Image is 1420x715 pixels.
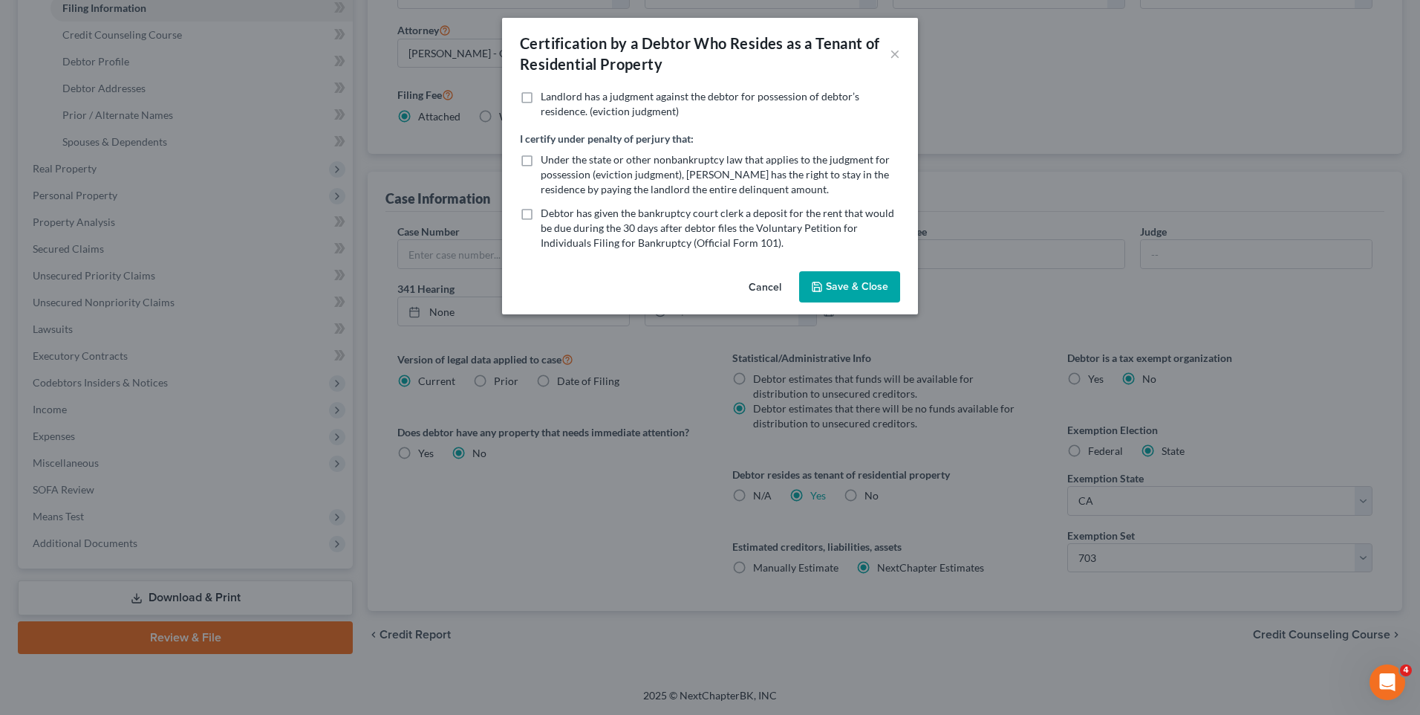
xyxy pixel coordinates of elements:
[799,271,900,302] button: Save & Close
[541,153,890,195] span: Under the state or other nonbankruptcy law that applies to the judgment for possession (eviction ...
[737,273,793,302] button: Cancel
[520,131,694,146] label: I certify under penalty of perjury that:
[890,45,900,62] button: ×
[520,33,890,74] div: Certification by a Debtor Who Resides as a Tenant of Residential Property
[541,90,859,117] span: Landlord has a judgment against the debtor for possession of debtor’s residence. (eviction judgment)
[1369,664,1405,700] iframe: Intercom live chat
[541,207,894,249] span: Debtor has given the bankruptcy court clerk a deposit for the rent that would be due during the 3...
[1400,664,1412,676] span: 4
